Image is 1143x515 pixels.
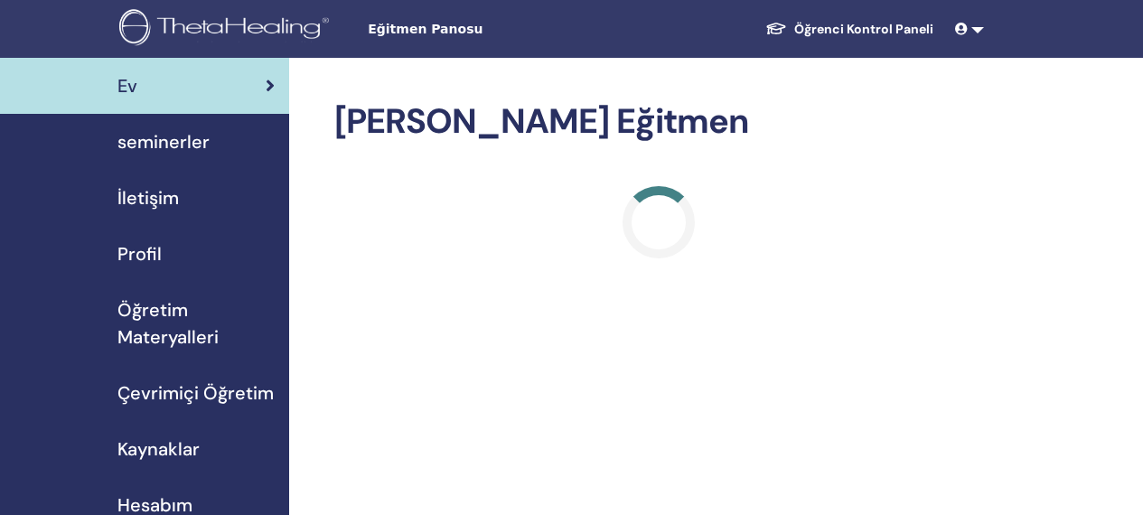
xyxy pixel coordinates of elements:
img: logo.png [119,9,335,50]
span: Çevrimiçi Öğretim [117,379,274,407]
span: Ev [117,72,137,99]
span: Eğitmen Panosu [368,20,639,39]
h2: [PERSON_NAME] Eğitmen [334,101,984,143]
span: Profil [117,240,162,267]
span: seminerler [117,128,210,155]
img: graduation-cap-white.svg [765,21,787,36]
span: Öğretim Materyalleri [117,296,275,351]
a: Öğrenci Kontrol Paneli [751,13,948,46]
span: Kaynaklar [117,435,200,463]
span: İletişim [117,184,179,211]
